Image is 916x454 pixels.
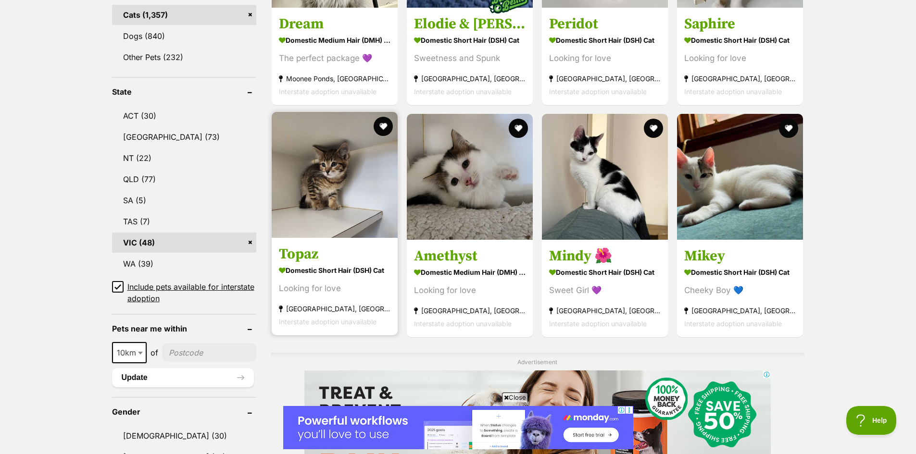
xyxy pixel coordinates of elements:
[112,426,256,446] a: [DEMOGRAPHIC_DATA] (30)
[542,240,668,337] a: Mindy 🌺 Domestic Short Hair (DSH) Cat Sweet Girl 💜 [GEOGRAPHIC_DATA], [GEOGRAPHIC_DATA] Interstat...
[112,5,256,25] a: Cats (1,357)
[407,114,533,240] img: Amethyst - Domestic Medium Hair (DMH) Cat
[112,26,256,46] a: Dogs (840)
[112,254,256,274] a: WA (39)
[644,119,663,138] button: favourite
[549,14,661,33] h3: Peridot
[112,281,256,304] a: Include pets available for interstate adoption
[677,7,803,105] a: Saphire Domestic Short Hair (DSH) Cat Looking for love [GEOGRAPHIC_DATA], [GEOGRAPHIC_DATA] Inter...
[112,324,256,333] header: Pets near me within
[549,304,661,317] strong: [GEOGRAPHIC_DATA], [GEOGRAPHIC_DATA]
[549,319,647,328] span: Interstate adoption unavailable
[407,7,533,105] a: Elodie & [PERSON_NAME] Domestic Short Hair (DSH) Cat Sweetness and Spunk [GEOGRAPHIC_DATA], [GEOG...
[684,247,796,265] h3: Mikey
[414,72,526,85] strong: [GEOGRAPHIC_DATA], [GEOGRAPHIC_DATA]
[414,14,526,33] h3: Elodie & [PERSON_NAME]
[684,14,796,33] h3: Saphire
[279,72,390,85] strong: Moonee Ponds, [GEOGRAPHIC_DATA]
[279,302,390,315] strong: [GEOGRAPHIC_DATA], [GEOGRAPHIC_DATA]
[414,304,526,317] strong: [GEOGRAPHIC_DATA], [GEOGRAPHIC_DATA]
[684,284,796,297] div: Cheeky Boy 💙
[112,368,254,387] button: Update
[112,169,256,189] a: QLD (77)
[549,33,661,47] strong: Domestic Short Hair (DSH) Cat
[549,247,661,265] h3: Mindy 🌺
[684,87,782,95] span: Interstate adoption unavailable
[272,112,398,238] img: Topaz - Domestic Short Hair (DSH) Cat
[414,319,512,328] span: Interstate adoption unavailable
[112,47,256,67] a: Other Pets (232)
[112,211,256,232] a: TAS (7)
[549,51,661,64] div: Looking for love
[407,240,533,337] a: Amethyst Domestic Medium Hair (DMH) Cat Looking for love [GEOGRAPHIC_DATA], [GEOGRAPHIC_DATA] Int...
[684,33,796,47] strong: Domestic Short Hair (DSH) Cat
[127,281,256,304] span: Include pets available for interstate adoption
[272,7,398,105] a: Dream Domestic Medium Hair (DMH) Cat The perfect package 💜 Moonee Ponds, [GEOGRAPHIC_DATA] Inters...
[549,72,661,85] strong: [GEOGRAPHIC_DATA], [GEOGRAPHIC_DATA]
[414,265,526,279] strong: Domestic Medium Hair (DMH) Cat
[542,114,668,240] img: Mindy 🌺 - Domestic Short Hair (DSH) Cat
[374,117,393,136] button: favourite
[684,304,796,317] strong: [GEOGRAPHIC_DATA], [GEOGRAPHIC_DATA]
[684,319,782,328] span: Interstate adoption unavailable
[542,7,668,105] a: Peridot Domestic Short Hair (DSH) Cat Looking for love [GEOGRAPHIC_DATA], [GEOGRAPHIC_DATA] Inter...
[414,33,526,47] strong: Domestic Short Hair (DSH) Cat
[279,51,390,64] div: The perfect package 💜
[151,347,158,358] span: of
[112,190,256,210] a: SA (5)
[283,406,633,449] iframe: Advertisement
[684,265,796,279] strong: Domestic Short Hair (DSH) Cat
[272,238,398,335] a: Topaz Domestic Short Hair (DSH) Cat Looking for love [GEOGRAPHIC_DATA], [GEOGRAPHIC_DATA] Interst...
[279,33,390,47] strong: Domestic Medium Hair (DMH) Cat
[112,148,256,168] a: NT (22)
[112,87,256,96] header: State
[414,51,526,64] div: Sweetness and Spunk
[279,87,376,95] span: Interstate adoption unavailable
[414,87,512,95] span: Interstate adoption unavailable
[162,344,256,362] input: postcode
[779,119,799,138] button: favourite
[112,127,256,147] a: [GEOGRAPHIC_DATA] (73)
[279,282,390,295] div: Looking for love
[112,342,147,363] span: 10km
[113,346,146,359] span: 10km
[846,406,897,435] iframe: Help Scout Beacon - Open
[549,87,647,95] span: Interstate adoption unavailable
[677,240,803,337] a: Mikey Domestic Short Hair (DSH) Cat Cheeky Boy 💙 [GEOGRAPHIC_DATA], [GEOGRAPHIC_DATA] Interstate ...
[684,51,796,64] div: Looking for love
[112,407,256,416] header: Gender
[279,263,390,277] strong: Domestic Short Hair (DSH) Cat
[549,265,661,279] strong: Domestic Short Hair (DSH) Cat
[279,245,390,263] h3: Topaz
[112,106,256,126] a: ACT (30)
[279,318,376,326] span: Interstate adoption unavailable
[414,284,526,297] div: Looking for love
[509,119,528,138] button: favourite
[549,284,661,297] div: Sweet Girl 💜
[414,247,526,265] h3: Amethyst
[502,393,528,402] span: Close
[279,14,390,33] h3: Dream
[684,72,796,85] strong: [GEOGRAPHIC_DATA], [GEOGRAPHIC_DATA]
[112,233,256,253] a: VIC (48)
[677,114,803,240] img: Mikey - Domestic Short Hair (DSH) Cat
